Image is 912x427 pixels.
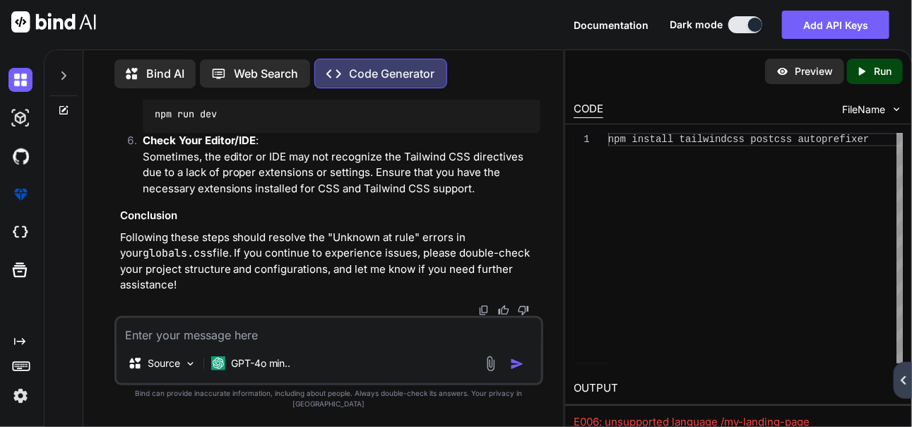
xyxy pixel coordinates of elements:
p: Bind can provide inaccurate information, including about people. Always double-check its answers.... [114,388,544,409]
img: Bind AI [11,11,96,33]
img: githubDark [8,144,32,168]
img: darkChat [8,68,32,92]
p: Code Generator [350,65,435,82]
span: Dark mode [670,18,723,32]
button: Documentation [574,18,649,33]
img: GPT-4o mini [211,356,225,370]
span: FileName [842,103,885,117]
span: npm install tailwindcss postcss autoprefixer [608,134,870,145]
img: dislike [518,305,529,316]
img: premium [8,182,32,206]
img: attachment [482,356,499,372]
img: copy [478,305,490,316]
p: Bind AI [146,65,184,82]
span: Documentation [574,19,649,31]
p: GPT-4o min.. [231,356,291,370]
img: like [498,305,509,316]
img: Pick Models [184,358,196,370]
img: darkAi-studio [8,106,32,130]
img: preview [776,65,789,78]
p: Following these steps should resolve the "Unknown at rule" errors in your file. If you continue t... [120,230,541,293]
p: Source [148,356,180,370]
div: CODE [574,101,603,118]
button: Add API Keys [782,11,889,39]
img: icon [510,357,524,371]
img: cloudideIcon [8,221,32,245]
code: npm run dev [154,107,218,122]
p: Preview [795,64,833,78]
p: Web Search [235,65,299,82]
img: chevron down [891,103,903,115]
img: settings [8,384,32,408]
p: : Sometimes, the editor or IDE may not recognize the Tailwind CSS directives due to a lack of pro... [143,133,541,197]
div: 1 [574,133,590,146]
code: globals.css [143,246,213,260]
h3: Conclusion [120,208,541,224]
p: Run [874,64,892,78]
h2: OUTPUT [565,372,911,405]
strong: Check Your Editor/IDE [143,134,256,147]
